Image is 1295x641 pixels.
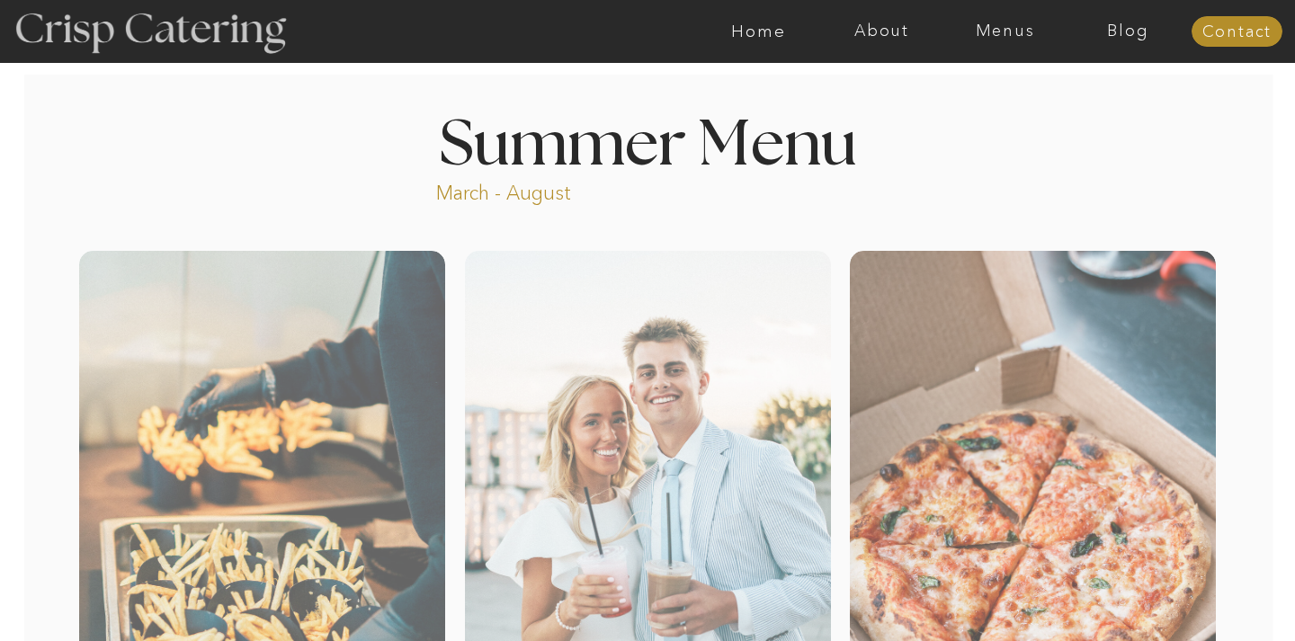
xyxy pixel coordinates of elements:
p: March - August [436,180,683,200]
a: About [820,22,943,40]
a: Contact [1192,23,1282,41]
a: Home [697,22,820,40]
a: Blog [1067,22,1190,40]
h1: Summer Menu [397,114,898,167]
a: Menus [943,22,1067,40]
